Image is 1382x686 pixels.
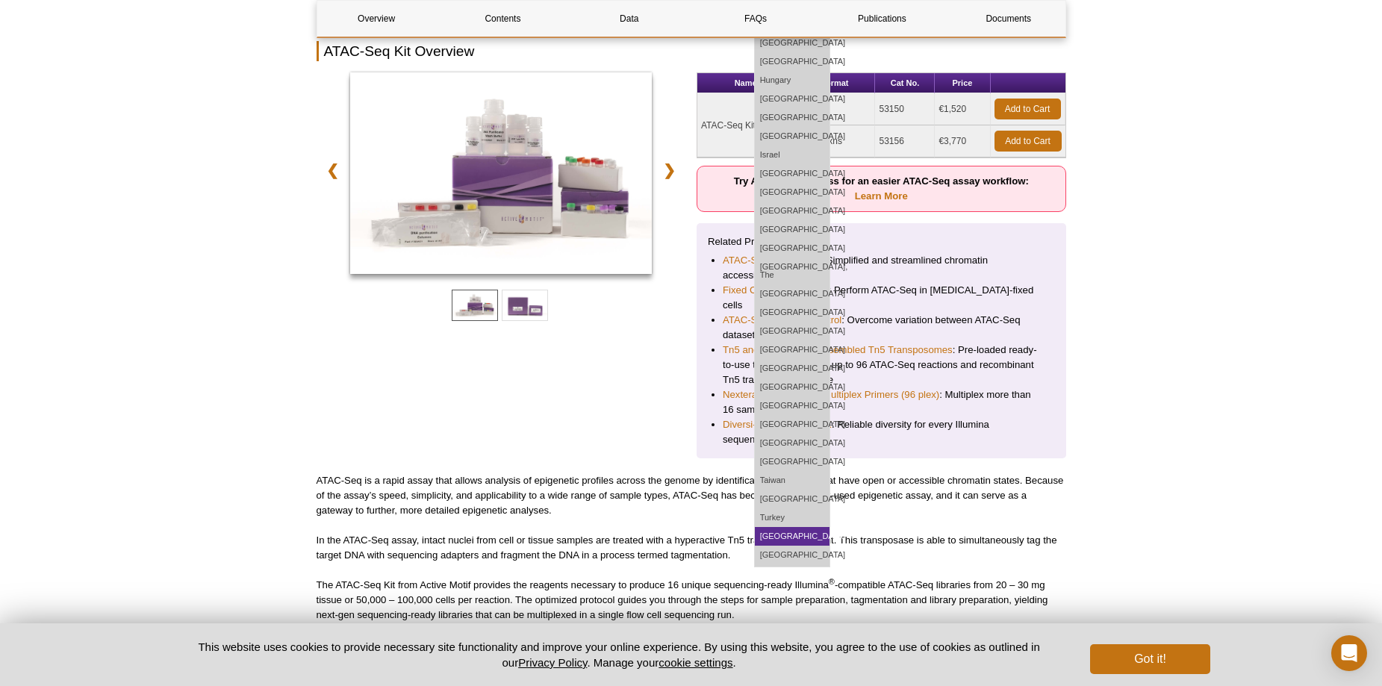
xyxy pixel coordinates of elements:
[317,1,436,37] a: Overview
[875,93,935,125] td: 53150
[935,93,990,125] td: €1,520
[755,284,829,303] a: [GEOGRAPHIC_DATA]
[570,1,688,37] a: Data
[755,220,829,239] a: [GEOGRAPHIC_DATA]
[659,656,732,669] button: cookie settings
[755,434,829,452] a: [GEOGRAPHIC_DATA]
[995,131,1062,152] a: Add to Cart
[317,41,1066,61] h2: ATAC-Seq Kit Overview
[723,283,1040,313] li: : Perform ATAC-Seq in [MEDICAL_DATA]-fixed cells
[755,322,829,340] a: [GEOGRAPHIC_DATA]
[755,452,829,471] a: [GEOGRAPHIC_DATA]
[317,578,1066,623] p: The ATAC-Seq Kit from Active Motif provides the reagents necessary to produce 16 unique sequencin...
[172,639,1066,670] p: This website uses cookies to provide necessary site functionality and improve your online experie...
[755,396,829,415] a: [GEOGRAPHIC_DATA]
[755,239,829,258] a: [GEOGRAPHIC_DATA]
[518,656,587,669] a: Privacy Policy
[755,508,829,527] a: Turkey
[823,1,941,37] a: Publications
[755,359,829,378] a: [GEOGRAPHIC_DATA]
[875,125,935,158] td: 53156
[696,1,815,37] a: FAQs
[755,108,829,127] a: [GEOGRAPHIC_DATA]
[723,343,953,358] a: Tn5 and Pre-indexed Assembled Tn5 Transposomes
[723,313,841,328] a: ATAC-Seq Spike-In Control
[794,73,875,93] th: Format
[755,52,829,71] a: [GEOGRAPHIC_DATA]
[855,190,908,202] a: Learn More
[697,93,794,158] td: ATAC-Seq Kit
[755,471,829,490] a: Taiwan
[350,72,653,274] img: ATAC-Seq Kit
[723,253,1040,283] li: : Simplified and streamlined chromatin accessibility profiling
[708,234,1055,249] p: Related Products:
[755,303,829,322] a: [GEOGRAPHIC_DATA]
[723,417,1040,447] li: : Reliable diversity for every Illumina sequencing run
[829,577,835,586] sup: ®
[935,73,990,93] th: Price
[317,473,1066,518] p: ATAC-Seq is a rapid assay that allows analysis of epigenetic profiles across the genome by identi...
[723,313,1040,343] li: : Overcome variation between ATAC-Seq datasets
[317,153,349,187] a: ❮
[1331,635,1367,671] div: Open Intercom Messenger
[317,533,1066,563] p: In the ATAC-Seq assay, intact nuclei from cell or tissue samples are treated with a hyperactive T...
[995,99,1061,119] a: Add to Cart
[755,146,829,164] a: Israel
[443,1,562,37] a: Contents
[723,283,829,298] a: Fixed Cell ATAC-Seq Kit
[755,90,829,108] a: [GEOGRAPHIC_DATA]
[794,125,875,158] td: 3 x 16 rxns
[935,125,990,158] td: €3,770
[734,175,1029,202] strong: Try ATAC-Seq Express for an easier ATAC-Seq assay workflow:
[755,164,829,183] a: [GEOGRAPHIC_DATA]
[755,415,829,434] a: [GEOGRAPHIC_DATA]
[723,417,832,432] a: Diversi-Phi Indexed PhiX
[723,387,1040,417] li: : Multiplex more than 16 samples
[723,387,939,402] a: Nextera™-Compatible Multiplex Primers (96 plex)
[755,490,829,508] a: [GEOGRAPHIC_DATA]
[755,258,829,284] a: [GEOGRAPHIC_DATA], The
[755,378,829,396] a: [GEOGRAPHIC_DATA]
[875,73,935,93] th: Cat No.
[755,71,829,90] a: Hungary
[755,546,829,564] a: [GEOGRAPHIC_DATA]
[755,183,829,202] a: [GEOGRAPHIC_DATA]
[653,153,685,187] a: ❯
[949,1,1068,37] a: Documents
[794,93,875,125] td: 16 rxns
[723,253,821,268] a: ATAC-Seq Express Kit
[755,34,829,52] a: [GEOGRAPHIC_DATA]
[755,340,829,359] a: [GEOGRAPHIC_DATA]
[350,72,653,278] a: ATAC-Seq Kit
[755,202,829,220] a: [GEOGRAPHIC_DATA]
[755,527,829,546] a: [GEOGRAPHIC_DATA]
[697,73,794,93] th: Name
[1090,644,1210,674] button: Got it!
[755,127,829,146] a: [GEOGRAPHIC_DATA]
[723,343,1040,387] li: : Pre-loaded ready-to-use transposomes for up to 96 ATAC-Seq reactions and recombinant Tn5 transp...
